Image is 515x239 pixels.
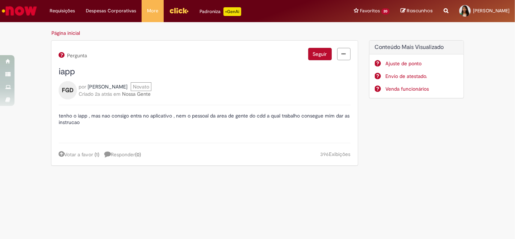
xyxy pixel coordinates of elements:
[223,7,241,16] p: +GenAi
[360,7,380,15] span: Favoritos
[308,48,332,60] button: Seguir
[1,4,38,18] img: ServiceNow
[88,83,127,90] a: Fabio Goncalves Da Silva Filho perfil
[137,151,139,158] span: 0
[135,151,141,158] span: ( )
[59,66,75,77] span: iapp
[386,85,459,92] a: Venda funcionários
[122,91,151,97] a: Nossa Gente
[79,91,93,97] span: Criado
[113,91,121,97] span: em
[95,91,112,97] span: 2a atrás
[59,112,351,125] p: tenho o iapp , mas nao consigo entra no aplicativo , nem o pessoal da area de gente do cdd a qual...
[369,40,464,99] div: Conteúdo Mais Visualizado
[79,83,86,90] span: por
[95,91,112,97] time: 13/10/2023 18:06:54
[337,48,351,60] a: menu Ações
[401,8,433,15] a: Rascunhos
[473,8,510,14] span: [PERSON_NAME]
[59,87,77,93] a: FGD
[407,7,433,14] span: Rascunhos
[375,44,459,51] h2: Conteúdo Mais Visualizado
[131,82,151,91] span: Novato
[59,151,93,158] a: Votar a favor
[95,151,99,158] a: (1)
[66,53,87,58] span: Pergunta
[96,151,98,158] span: 1
[386,60,459,67] a: Ajuste de ponto
[200,7,241,16] div: Padroniza
[62,85,74,96] span: FGD
[51,30,80,36] a: Página inicial
[321,151,329,157] span: 396
[147,7,158,15] span: More
[386,73,459,80] a: Envio de atestado.
[381,8,390,15] span: 20
[169,5,189,16] img: click_logo_yellow_360x200.png
[86,7,136,15] span: Despesas Corporativas
[50,7,75,15] span: Requisições
[329,151,351,157] span: Exibições
[104,151,141,158] span: Responder
[104,151,145,158] a: 1 resposta, clique para responder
